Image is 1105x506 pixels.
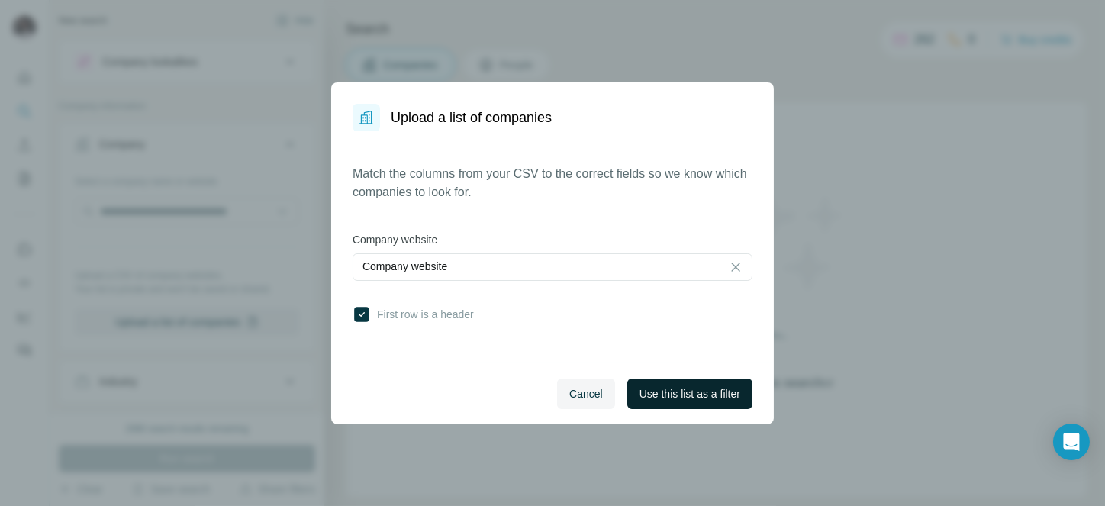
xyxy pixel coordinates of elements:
[353,232,752,247] label: Company website
[391,107,552,128] h1: Upload a list of companies
[627,379,752,409] button: Use this list as a filter
[1053,424,1090,460] div: Open Intercom Messenger
[371,307,474,322] span: First row is a header
[353,165,752,201] p: Match the columns from your CSV to the correct fields so we know which companies to look for.
[569,386,603,401] span: Cancel
[557,379,615,409] button: Cancel
[639,386,740,401] span: Use this list as a filter
[362,259,447,274] p: Company website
